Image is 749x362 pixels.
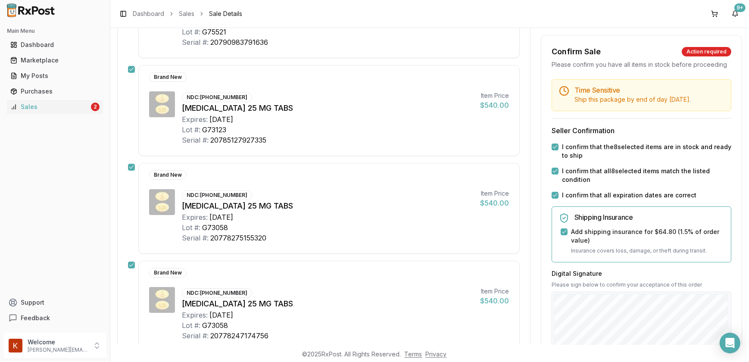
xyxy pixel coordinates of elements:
h5: Time Sensitive [574,87,724,94]
div: 2 [91,103,100,111]
div: Expires: [182,114,208,125]
span: Sale Details [209,9,242,18]
div: Action required [682,47,731,56]
div: Marketplace [10,56,100,65]
a: Sales [179,9,194,18]
img: Jardiance 25 MG TABS [149,287,175,313]
button: 9+ [728,7,742,21]
h3: Seller Confirmation [552,125,731,136]
div: Please confirm you have all items in stock before proceeding [552,60,731,69]
nav: breadcrumb [133,9,242,18]
div: Expires: [182,310,208,320]
img: RxPost Logo [3,3,59,17]
div: Brand New [149,268,187,278]
div: Lot #: [182,320,200,331]
label: Add shipping insurance for $64.80 ( 1.5 % of order value) [571,228,724,245]
p: Welcome [28,338,87,346]
button: Dashboard [3,38,106,52]
p: [PERSON_NAME][EMAIL_ADDRESS][DOMAIN_NAME] [28,346,87,353]
div: NDC: [PHONE_NUMBER] [182,93,252,102]
div: [MEDICAL_DATA] 25 MG TABS [182,200,473,212]
span: Ship this package by end of day [DATE] . [574,96,691,103]
h3: Digital Signature [552,269,731,278]
a: Dashboard [133,9,164,18]
div: Item Price [480,189,509,198]
h2: Main Menu [7,28,103,34]
button: Marketplace [3,53,106,67]
div: $540.00 [480,198,509,208]
div: [DATE] [209,310,233,320]
button: Feedback [3,310,106,326]
a: My Posts [7,68,103,84]
div: 20778247174756 [210,331,268,341]
a: Sales2 [7,99,103,115]
img: Jardiance 25 MG TABS [149,189,175,215]
div: Item Price [480,91,509,100]
label: I confirm that the 8 selected items are in stock and ready to ship [562,143,731,160]
div: Serial #: [182,37,209,47]
div: 20790983791636 [210,37,268,47]
div: NDC: [PHONE_NUMBER] [182,190,252,200]
div: Sales [10,103,89,111]
div: G73058 [202,320,228,331]
div: Open Intercom Messenger [720,333,740,353]
img: Jardiance 25 MG TABS [149,91,175,117]
div: 20785127927335 [210,135,266,145]
div: G75521 [202,27,226,37]
a: Dashboard [7,37,103,53]
button: My Posts [3,69,106,83]
div: Brand New [149,170,187,180]
label: I confirm that all expiration dates are correct [562,191,696,200]
button: Sales2 [3,100,106,114]
button: Support [3,295,106,310]
div: Confirm Sale [552,46,601,58]
div: Lot #: [182,125,200,135]
div: Serial #: [182,135,209,145]
div: 9+ [734,3,746,12]
div: Lot #: [182,222,200,233]
div: Purchases [10,87,100,96]
img: User avatar [9,339,22,353]
button: Purchases [3,84,106,98]
div: $540.00 [480,100,509,110]
div: Expires: [182,212,208,222]
div: NDC: [PHONE_NUMBER] [182,288,252,298]
a: Purchases [7,84,103,99]
span: Feedback [21,314,50,322]
a: Marketplace [7,53,103,68]
label: I confirm that all 8 selected items match the listed condition [562,167,731,184]
p: Insurance covers loss, damage, or theft during transit. [571,247,724,255]
p: Please sign below to confirm your acceptance of this order [552,281,731,288]
h5: Shipping Insurance [574,214,724,221]
div: 20778275155320 [210,233,266,243]
div: $540.00 [480,296,509,306]
div: My Posts [10,72,100,80]
div: Dashboard [10,41,100,49]
a: Privacy [426,350,447,358]
div: G73058 [202,222,228,233]
div: Serial #: [182,331,209,341]
a: Terms [405,350,422,358]
div: [MEDICAL_DATA] 25 MG TABS [182,102,473,114]
div: Item Price [480,287,509,296]
div: [DATE] [209,114,233,125]
div: G73123 [202,125,226,135]
div: Serial #: [182,233,209,243]
div: Brand New [149,72,187,82]
div: [DATE] [209,212,233,222]
div: Lot #: [182,27,200,37]
div: [MEDICAL_DATA] 25 MG TABS [182,298,473,310]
